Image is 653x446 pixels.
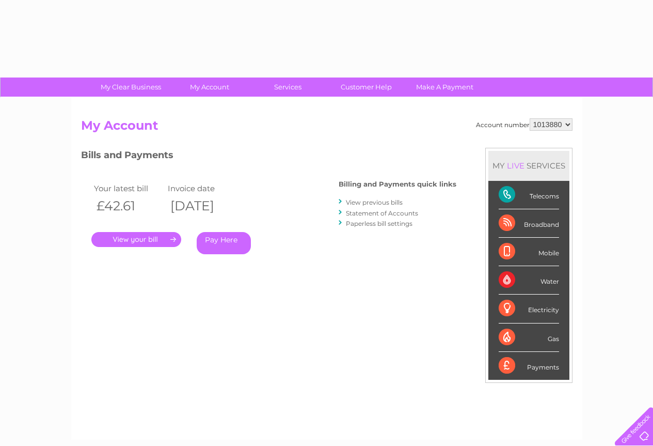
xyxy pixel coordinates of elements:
div: Telecoms [499,181,559,209]
h4: Billing and Payments quick links [339,180,456,188]
td: Invoice date [165,181,240,195]
div: Mobile [499,238,559,266]
div: Broadband [499,209,559,238]
td: Your latest bill [91,181,166,195]
div: Electricity [499,295,559,323]
a: . [91,232,181,247]
a: Make A Payment [402,78,487,97]
div: Account number [476,118,572,131]
a: View previous bills [346,198,403,206]
div: MY SERVICES [488,151,569,180]
a: My Account [167,78,252,97]
div: Payments [499,352,559,380]
th: £42.61 [91,195,166,217]
a: Services [245,78,330,97]
h3: Bills and Payments [81,148,456,166]
a: Pay Here [197,232,251,254]
div: Water [499,266,559,295]
a: My Clear Business [88,78,173,97]
th: [DATE] [165,195,240,217]
a: Statement of Accounts [346,209,418,217]
a: Paperless bill settings [346,220,412,227]
div: Gas [499,324,559,352]
div: LIVE [505,161,527,171]
h2: My Account [81,118,572,138]
a: Customer Help [324,78,409,97]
